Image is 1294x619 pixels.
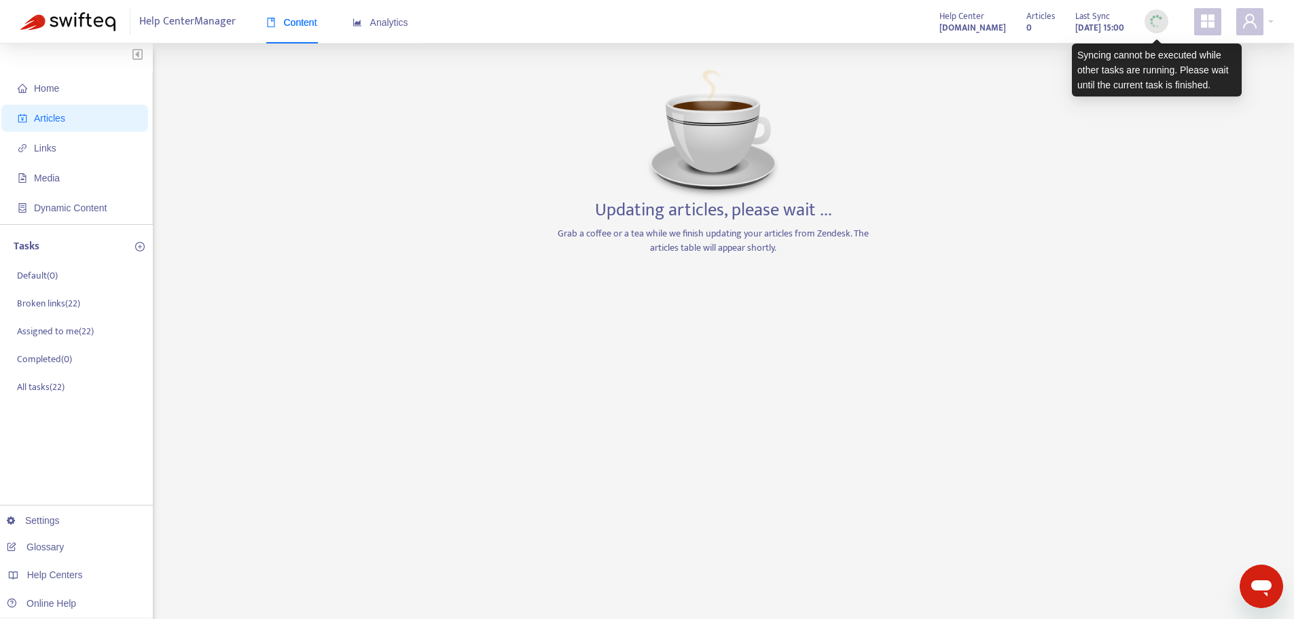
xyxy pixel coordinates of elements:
[18,84,27,93] span: home
[17,268,58,283] p: Default ( 0 )
[17,380,65,394] p: All tasks ( 22 )
[20,12,115,31] img: Swifteq
[1072,43,1242,96] div: Syncing cannot be executed while other tasks are running. Please wait until the current task is f...
[18,173,27,183] span: file-image
[34,143,56,154] span: Links
[645,64,781,200] img: Coffee image
[1240,565,1283,608] iframe: Button to launch messaging window
[17,296,80,311] p: Broken links ( 22 )
[266,18,276,27] span: book
[939,9,984,24] span: Help Center
[14,238,39,255] p: Tasks
[939,20,1006,35] a: [DOMAIN_NAME]
[27,569,83,580] span: Help Centers
[1026,20,1032,35] strong: 0
[1075,20,1124,35] strong: [DATE] 15:00
[1148,13,1165,30] img: sync_loading.0b5143dde30e3a21642e.gif
[17,324,94,338] p: Assigned to me ( 22 )
[1026,9,1055,24] span: Articles
[135,242,145,251] span: plus-circle
[266,17,317,28] span: Content
[595,200,832,222] h3: Updating articles, please wait ...
[18,113,27,123] span: account-book
[34,202,107,213] span: Dynamic Content
[139,9,236,35] span: Help Center Manager
[1242,13,1258,29] span: user
[34,173,60,183] span: Media
[7,515,60,526] a: Settings
[34,113,65,124] span: Articles
[7,542,64,552] a: Glossary
[7,598,76,609] a: Online Help
[1200,13,1216,29] span: appstore
[353,17,408,28] span: Analytics
[34,83,59,94] span: Home
[18,143,27,153] span: link
[18,203,27,213] span: container
[554,226,873,255] p: Grab a coffee or a tea while we finish updating your articles from Zendesk. The articles table wi...
[353,18,362,27] span: area-chart
[1075,9,1110,24] span: Last Sync
[17,352,72,366] p: Completed ( 0 )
